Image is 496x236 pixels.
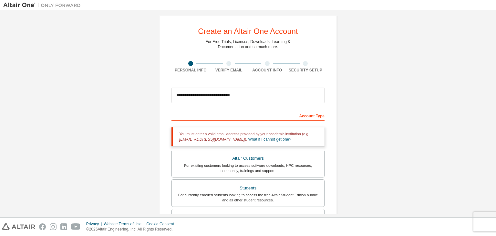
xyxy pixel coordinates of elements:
div: For existing customers looking to access software downloads, HPC resources, community, trainings ... [176,163,320,173]
div: You must enter a valid email address provided by your academic institution (e.g., ). [171,127,325,146]
img: Altair One [3,2,84,8]
div: Create an Altair One Account [198,27,298,35]
div: Faculty [176,213,320,222]
img: facebook.svg [39,223,46,230]
div: Personal Info [171,68,210,73]
div: Website Terms of Use [104,221,146,227]
div: Students [176,184,320,193]
img: instagram.svg [50,223,57,230]
a: What if I cannot get one? [248,137,291,142]
p: © 2025 Altair Engineering, Inc. All Rights Reserved. [86,227,178,232]
img: youtube.svg [71,223,80,230]
div: Account Info [248,68,286,73]
div: Privacy [86,221,104,227]
div: For currently enrolled students looking to access the free Altair Student Edition bundle and all ... [176,192,320,203]
div: Cookie Consent [146,221,178,227]
img: linkedin.svg [60,223,67,230]
span: [EMAIL_ADDRESS][DOMAIN_NAME] [179,137,245,142]
img: altair_logo.svg [2,223,35,230]
div: Account Type [171,110,325,121]
div: Altair Customers [176,154,320,163]
div: Verify Email [210,68,248,73]
div: For Free Trials, Licenses, Downloads, Learning & Documentation and so much more. [206,39,291,49]
div: Security Setup [286,68,325,73]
